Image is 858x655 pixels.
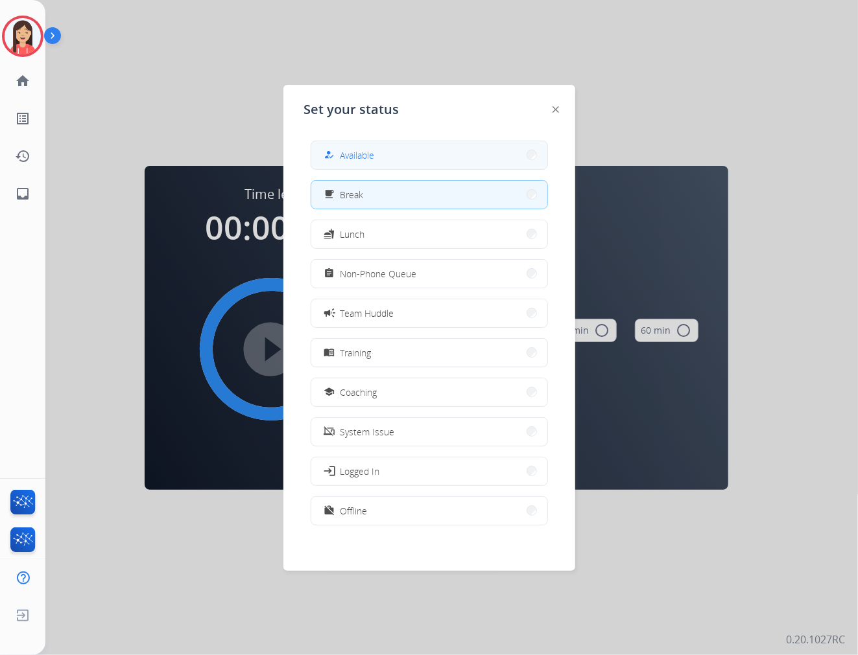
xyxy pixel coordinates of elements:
[324,229,335,240] mat-icon: fastfood
[5,18,41,54] img: avatar
[340,346,372,360] span: Training
[340,148,375,162] span: Available
[311,418,547,446] button: System Issue
[340,425,395,439] span: System Issue
[324,150,335,161] mat-icon: how_to_reg
[553,106,559,113] img: close-button
[324,387,335,398] mat-icon: school
[340,306,394,320] span: Team Huddle
[340,504,368,518] span: Offline
[15,186,30,201] mat-icon: inbox
[340,385,377,399] span: Coaching
[311,299,547,327] button: Team Huddle
[324,426,335,437] mat-icon: phonelink_off
[311,457,547,485] button: Logged In
[322,465,335,477] mat-icon: login
[311,181,547,209] button: Break
[786,632,845,647] p: 0.20.1027RC
[304,100,399,119] span: Set your status
[324,505,335,516] mat-icon: work_off
[340,188,364,201] span: Break
[311,260,547,288] button: Non-Phone Queue
[340,227,365,241] span: Lunch
[15,111,30,126] mat-icon: list_alt
[324,189,335,200] mat-icon: free_breakfast
[311,339,547,367] button: Training
[340,465,380,478] span: Logged In
[15,73,30,89] mat-icon: home
[311,220,547,248] button: Lunch
[324,268,335,279] mat-icon: assignment
[311,141,547,169] button: Available
[340,267,417,281] span: Non-Phone Queue
[311,378,547,406] button: Coaching
[322,306,335,319] mat-icon: campaign
[324,347,335,358] mat-icon: menu_book
[311,497,547,525] button: Offline
[15,148,30,164] mat-icon: history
